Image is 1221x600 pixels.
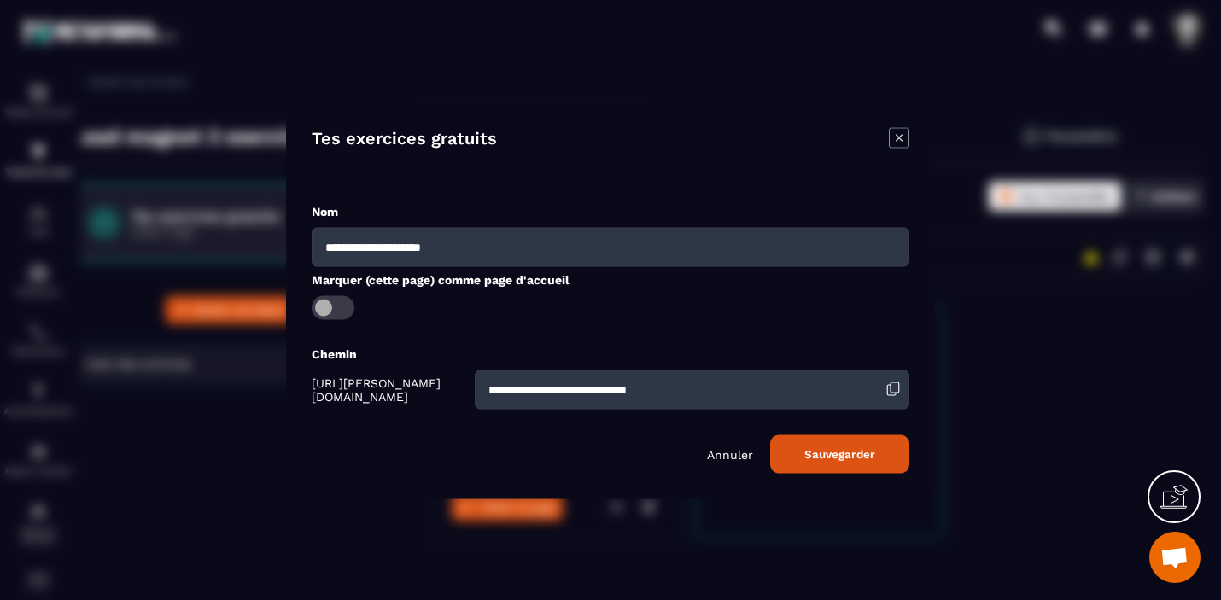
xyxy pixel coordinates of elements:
label: Chemin [312,347,357,360]
span: [URL][PERSON_NAME][DOMAIN_NAME] [312,376,470,403]
button: Sauvegarder [770,434,909,473]
a: Ouvrir le chat [1149,532,1201,583]
label: Nom [312,204,338,218]
h4: Tes exercices gratuits [312,127,497,151]
label: Marquer (cette page) comme page d'accueil [312,272,570,286]
p: Annuler [707,447,753,461]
